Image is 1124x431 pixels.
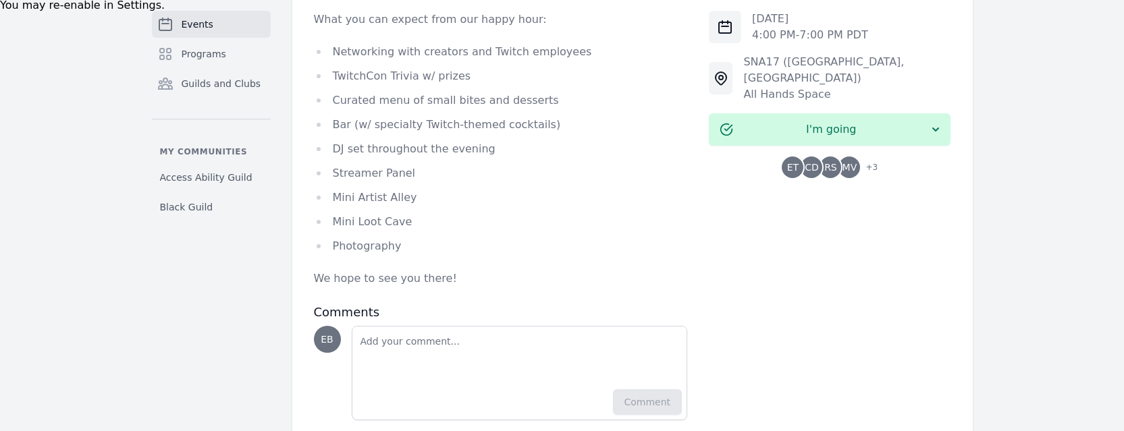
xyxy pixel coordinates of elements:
[805,163,819,172] span: CD
[314,212,688,231] li: Mini Loot Cave
[314,67,688,86] li: TwitchCon Trivia w/ prizes
[314,140,688,159] li: DJ set throughout the evening
[824,163,837,172] span: RS
[709,113,951,146] button: I'm going
[314,304,688,320] h3: Comments
[752,27,868,43] p: 4:00 PM - 7:00 PM PDT
[842,163,857,172] span: MV
[182,77,261,90] span: Guilds and Clubs
[314,188,688,207] li: Mini Artist Alley
[743,54,951,86] div: SNA17 ([GEOGRAPHIC_DATA], [GEOGRAPHIC_DATA])
[752,11,868,27] p: [DATE]
[160,200,213,214] span: Black Guild
[314,115,688,134] li: Bar (w/ specialty Twitch-themed cocktails)
[314,269,688,288] p: We hope to see you there!
[182,18,213,31] span: Events
[787,163,799,172] span: ET
[152,146,271,157] p: My communities
[160,171,252,184] span: Access Ability Guild
[743,86,951,103] div: All Hands Space
[314,237,688,256] li: Photography
[314,10,688,29] p: What you can expect from our happy hour:
[152,11,271,219] nav: Sidebar
[613,389,683,415] button: Comment
[733,121,929,138] span: I'm going
[314,42,688,61] li: Networking with creators and Twitch employees
[152,165,271,190] a: Access Ability Guild
[152,40,271,67] a: Programs
[152,11,271,38] a: Events
[152,70,271,97] a: Guilds and Clubs
[314,164,688,183] li: Streamer Panel
[182,47,226,61] span: Programs
[152,195,271,219] a: Black Guild
[321,335,333,344] span: EB
[314,91,688,110] li: Curated menu of small bites and desserts
[857,159,878,178] span: + 3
